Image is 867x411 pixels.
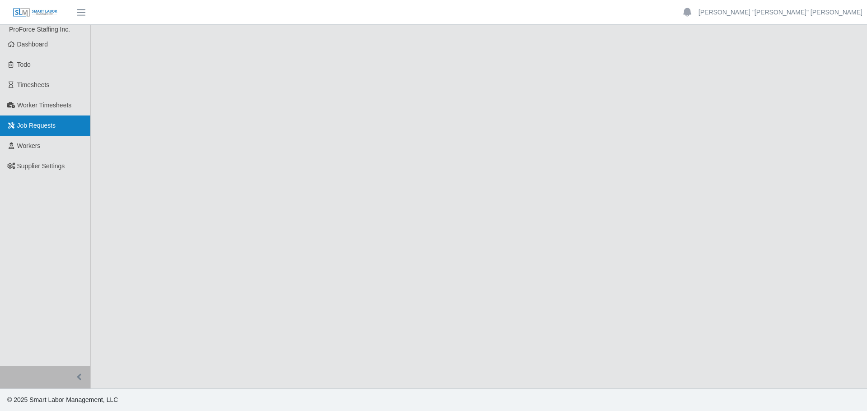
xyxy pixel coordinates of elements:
a: [PERSON_NAME] "[PERSON_NAME]" [PERSON_NAME] [699,8,862,17]
img: SLM Logo [13,8,58,18]
span: Job Requests [17,122,56,129]
span: Dashboard [17,41,48,48]
span: Workers [17,142,41,149]
span: Todo [17,61,31,68]
span: Supplier Settings [17,162,65,170]
span: Worker Timesheets [17,102,71,109]
span: Timesheets [17,81,50,88]
span: © 2025 Smart Labor Management, LLC [7,396,118,403]
span: ProForce Staffing Inc. [9,26,70,33]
